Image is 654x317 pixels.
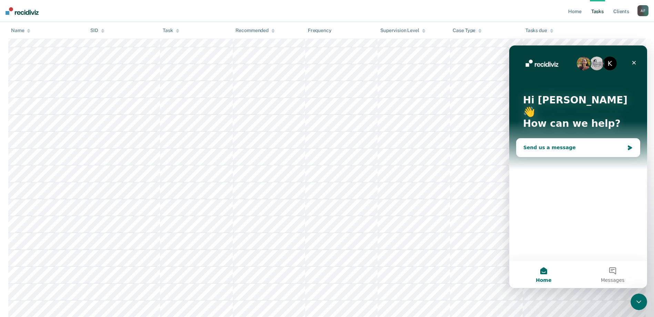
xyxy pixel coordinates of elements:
button: AF [637,5,648,16]
iframe: Intercom live chat [509,45,647,288]
div: Case Type [453,28,482,33]
div: A F [637,5,648,16]
img: Recidiviz [6,7,39,15]
div: Recommended [235,28,275,33]
iframe: Intercom live chat [631,294,647,310]
div: Tasks due [525,28,553,33]
div: Name [11,28,30,33]
div: Task [163,28,179,33]
div: SID [90,28,104,33]
div: Supervision Level [380,28,425,33]
div: Frequency [308,28,332,33]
